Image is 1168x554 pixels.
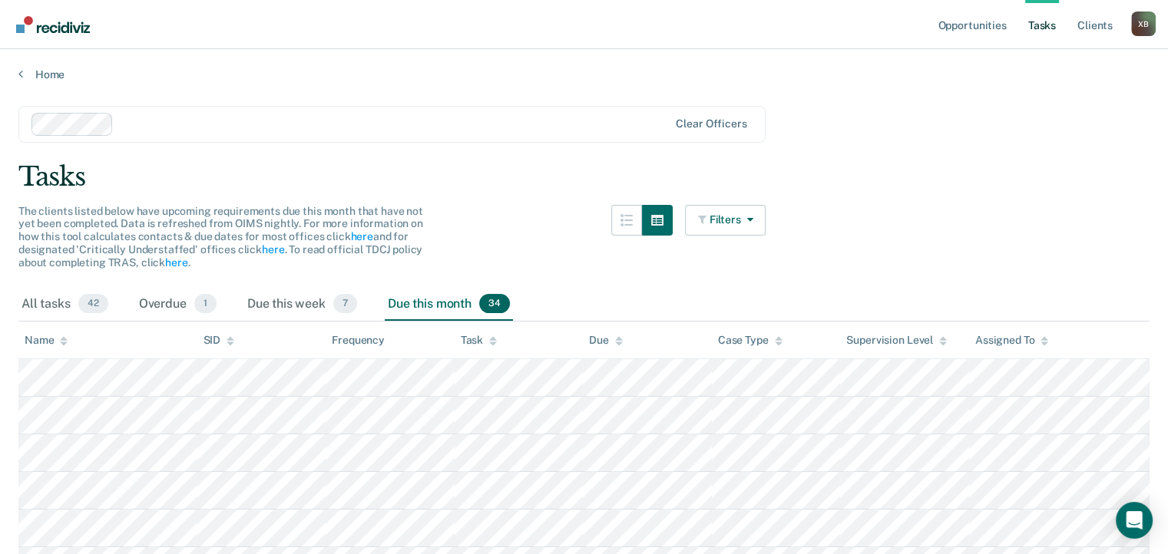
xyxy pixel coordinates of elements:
a: here [262,243,284,256]
a: here [165,256,187,269]
div: Case Type [718,334,783,347]
div: Due this week7 [244,288,360,322]
a: here [350,230,372,242]
div: Clear officers [676,117,746,130]
div: Supervision Level [846,334,947,347]
div: All tasks42 [18,288,111,322]
div: SID [203,334,235,347]
div: Due [589,334,623,347]
div: X B [1131,12,1156,36]
img: Recidiviz [16,16,90,33]
span: 1 [194,294,217,314]
span: 34 [479,294,510,314]
div: Task [461,334,497,347]
div: Frequency [332,334,385,347]
div: Tasks [18,161,1150,193]
button: Filters [685,205,766,236]
span: 7 [333,294,357,314]
div: Assigned To [975,334,1048,347]
button: Profile dropdown button [1131,12,1156,36]
div: Due this month34 [385,288,513,322]
div: Open Intercom Messenger [1116,502,1153,539]
div: Name [25,334,68,347]
a: Home [18,68,1150,81]
span: The clients listed below have upcoming requirements due this month that have not yet been complet... [18,205,423,269]
div: Overdue1 [136,288,220,322]
span: 42 [78,294,108,314]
